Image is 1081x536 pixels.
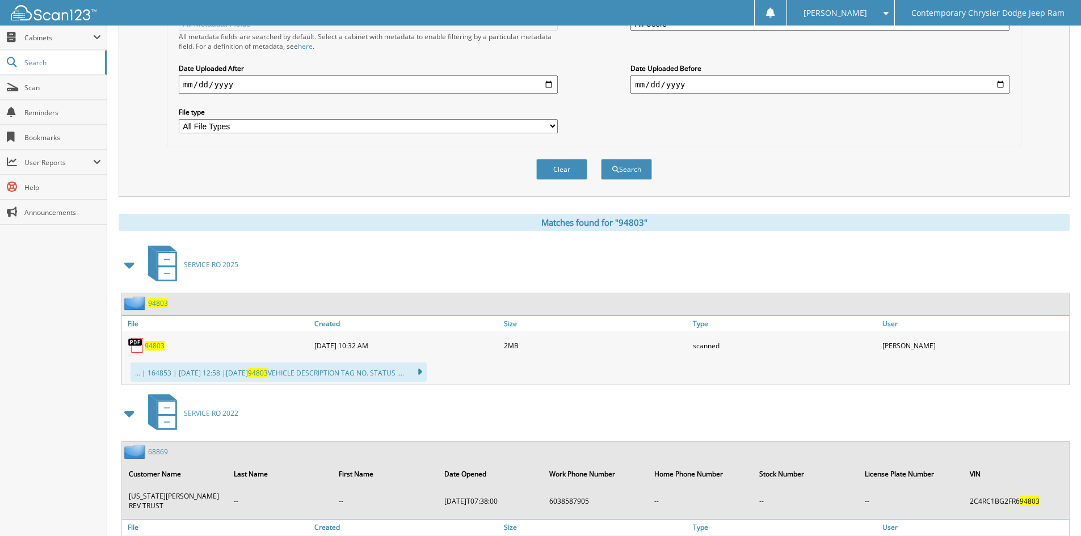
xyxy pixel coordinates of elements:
div: [DATE] 10:32 AM [312,334,501,357]
a: Type [690,520,880,535]
input: start [179,75,558,94]
div: All metadata fields are searched by default. Select a cabinet with metadata to enable filtering b... [179,32,558,51]
a: SERVICE RO 2022 [141,391,238,436]
th: Last Name [228,462,332,486]
a: 68869 [148,447,168,457]
img: folder2.png [124,445,148,459]
label: File type [179,107,558,117]
a: User [880,520,1069,535]
span: Contemporary Chrysler Dodge Jeep Ram [911,10,1065,16]
a: 94803 [145,341,165,351]
a: User [880,316,1069,331]
span: 94803 [1020,496,1040,506]
td: -- [754,487,857,515]
span: Bookmarks [24,133,101,142]
span: Announcements [24,208,101,217]
div: 2MB [501,334,691,357]
th: Date Opened [439,462,542,486]
span: 94803 [248,368,268,378]
td: -- [859,487,963,515]
td: 2C4RC1BG2FR6 [964,487,1068,515]
a: Size [501,520,691,535]
input: end [630,75,1010,94]
th: Customer Name [123,462,227,486]
a: Size [501,316,691,331]
img: scan123-logo-white.svg [11,5,96,20]
label: Date Uploaded After [179,64,558,73]
img: PDF.png [128,337,145,354]
th: First Name [333,462,437,486]
button: Search [601,159,652,180]
button: Clear [536,159,587,180]
th: VIN [964,462,1068,486]
span: Scan [24,83,101,92]
a: Type [690,316,880,331]
td: 6038587905 [544,487,647,515]
a: Created [312,520,501,535]
span: SERVICE RO 2022 [184,408,238,418]
a: File [122,520,312,535]
div: ... | 164853 | [DATE] 12:58 |[DATE] VEHICLE DESCRIPTION TAG NO. STATUS .... [131,362,427,382]
td: -- [649,487,752,515]
div: [PERSON_NAME] [880,334,1069,357]
img: folder2.png [124,296,148,310]
a: Created [312,316,501,331]
th: Work Phone Number [544,462,647,486]
div: scanned [690,334,880,357]
iframe: Chat Widget [1024,482,1081,536]
a: SERVICE RO 2025 [141,242,238,287]
a: File [122,316,312,331]
span: SERVICE RO 2025 [184,260,238,269]
span: Reminders [24,108,101,117]
a: 94803 [148,298,168,308]
a: here [298,41,313,51]
span: [PERSON_NAME] [804,10,867,16]
span: Help [24,183,101,192]
td: -- [333,487,437,515]
label: Date Uploaded Before [630,64,1010,73]
th: Stock Number [754,462,857,486]
span: Search [24,58,99,67]
th: Home Phone Number [649,462,752,486]
th: License Plate Number [859,462,963,486]
td: -- [228,487,332,515]
td: [DATE]T07:38:00 [439,487,542,515]
span: User Reports [24,158,93,167]
td: [US_STATE][PERSON_NAME] REV TRUST [123,487,227,515]
span: Cabinets [24,33,93,43]
div: Matches found for "94803" [119,214,1070,231]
